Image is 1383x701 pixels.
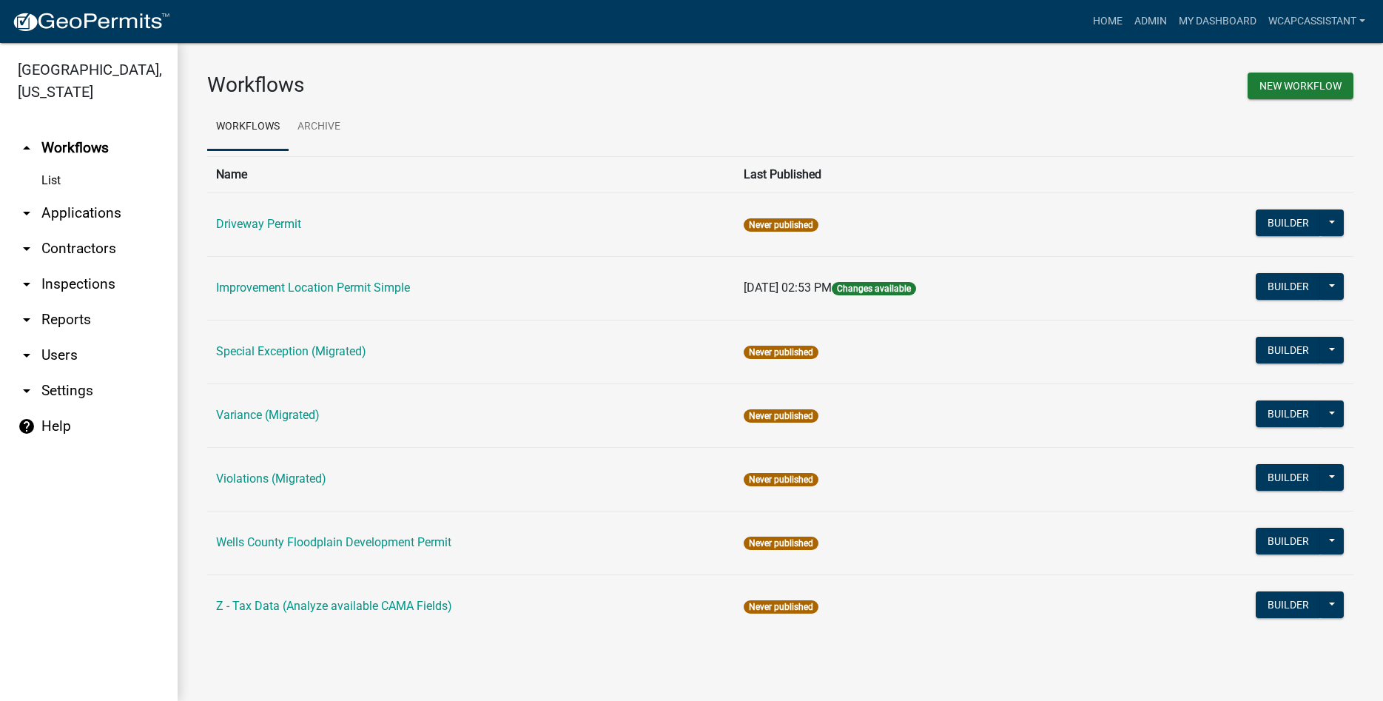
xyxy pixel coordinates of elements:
a: Archive [289,104,349,151]
a: Admin [1128,7,1173,36]
a: Home [1087,7,1128,36]
i: arrow_drop_down [18,275,36,293]
h3: Workflows [207,73,770,98]
span: Never published [744,473,818,486]
a: Wells County Floodplain Development Permit [216,535,451,549]
a: Z - Tax Data (Analyze available CAMA Fields) [216,599,452,613]
button: Builder [1256,591,1321,618]
i: arrow_drop_down [18,346,36,364]
span: Changes available [832,282,916,295]
a: Special Exception (Migrated) [216,344,366,358]
button: Builder [1256,273,1321,300]
i: help [18,417,36,435]
button: Builder [1256,464,1321,491]
i: arrow_drop_down [18,311,36,329]
span: Never published [744,409,818,423]
i: arrow_drop_up [18,139,36,157]
a: Workflows [207,104,289,151]
a: wcapcassistant [1262,7,1371,36]
a: Violations (Migrated) [216,472,326,486]
i: arrow_drop_down [18,240,36,258]
button: Builder [1256,400,1321,427]
i: arrow_drop_down [18,204,36,222]
a: My Dashboard [1173,7,1262,36]
span: Never published [744,218,818,232]
span: Never published [744,537,818,550]
a: Improvement Location Permit Simple [216,281,410,295]
a: Variance (Migrated) [216,408,320,422]
a: Driveway Permit [216,217,301,231]
i: arrow_drop_down [18,382,36,400]
th: Name [207,156,735,192]
button: Builder [1256,209,1321,236]
button: Builder [1256,337,1321,363]
span: [DATE] 02:53 PM [744,281,832,295]
th: Last Published [735,156,1131,192]
span: Never published [744,600,818,614]
span: Never published [744,346,818,359]
button: Builder [1256,528,1321,554]
button: New Workflow [1248,73,1353,99]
